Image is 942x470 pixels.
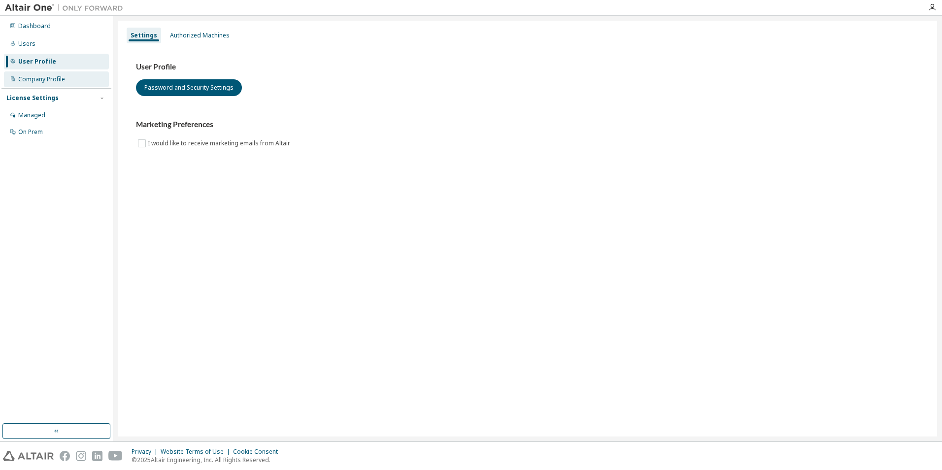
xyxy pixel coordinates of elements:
h3: User Profile [136,62,919,72]
div: Managed [18,111,45,119]
img: facebook.svg [60,451,70,461]
div: Company Profile [18,75,65,83]
img: instagram.svg [76,451,86,461]
button: Password and Security Settings [136,79,242,96]
label: I would like to receive marketing emails from Altair [148,137,292,149]
p: © 2025 Altair Engineering, Inc. All Rights Reserved. [132,456,284,464]
div: User Profile [18,58,56,66]
div: Privacy [132,448,161,456]
div: Cookie Consent [233,448,284,456]
div: Authorized Machines [170,32,230,39]
div: On Prem [18,128,43,136]
div: Website Terms of Use [161,448,233,456]
div: Settings [131,32,157,39]
div: Users [18,40,35,48]
h3: Marketing Preferences [136,120,919,130]
img: linkedin.svg [92,451,102,461]
img: altair_logo.svg [3,451,54,461]
img: Altair One [5,3,128,13]
img: youtube.svg [108,451,123,461]
div: Dashboard [18,22,51,30]
div: License Settings [6,94,59,102]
